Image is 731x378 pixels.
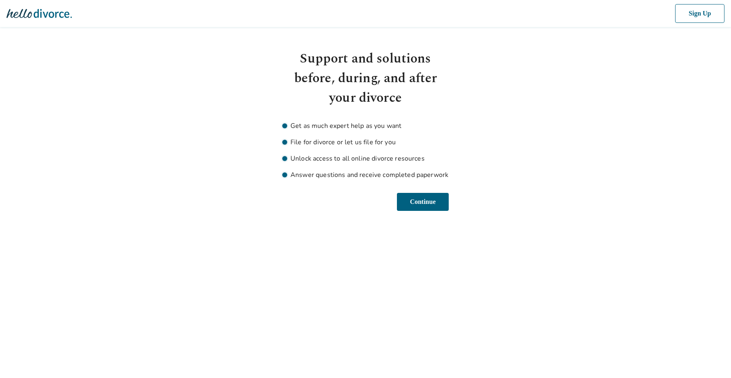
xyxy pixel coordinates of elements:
li: Answer questions and receive completed paperwork [282,170,449,180]
li: File for divorce or let us file for you [282,137,449,147]
button: Sign Up [673,4,724,23]
h1: Support and solutions before, during, and after your divorce [282,49,449,108]
li: Get as much expert help as you want [282,121,449,131]
li: Unlock access to all online divorce resources [282,154,449,163]
img: Hello Divorce Logo [7,5,72,22]
button: Continue [396,193,449,211]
